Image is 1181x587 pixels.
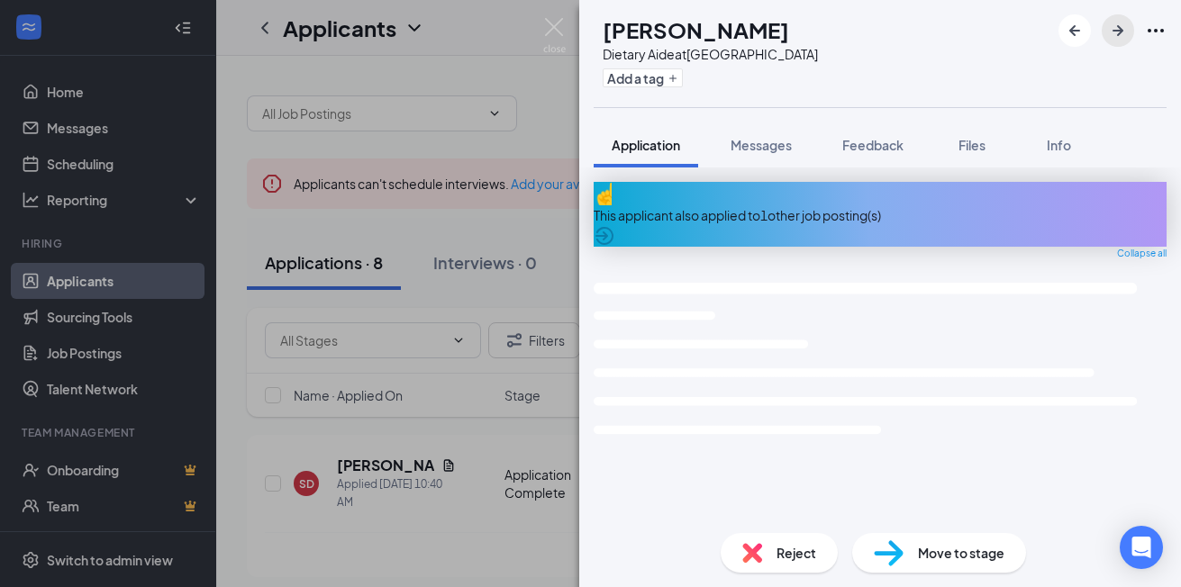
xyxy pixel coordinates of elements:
svg: ArrowLeftNew [1064,20,1086,41]
div: Dietary Aide at [GEOGRAPHIC_DATA] [603,45,818,63]
svg: ArrowCircle [594,225,615,247]
button: ArrowLeftNew [1058,14,1091,47]
span: Files [958,137,986,153]
span: Move to stage [918,543,1004,563]
svg: Plus [668,73,678,84]
span: Info [1047,137,1071,153]
svg: ArrowRight [1107,20,1129,41]
button: PlusAdd a tag [603,68,683,87]
span: Reject [777,543,816,563]
div: This applicant also applied to 1 other job posting(s) [594,205,1167,225]
span: Messages [731,137,792,153]
span: Feedback [842,137,904,153]
div: Open Intercom Messenger [1120,526,1163,569]
span: Application [612,137,680,153]
span: Collapse all [1117,247,1167,261]
h1: [PERSON_NAME] [603,14,789,45]
svg: Loading interface... [594,268,1167,497]
svg: Ellipses [1145,20,1167,41]
button: ArrowRight [1102,14,1134,47]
